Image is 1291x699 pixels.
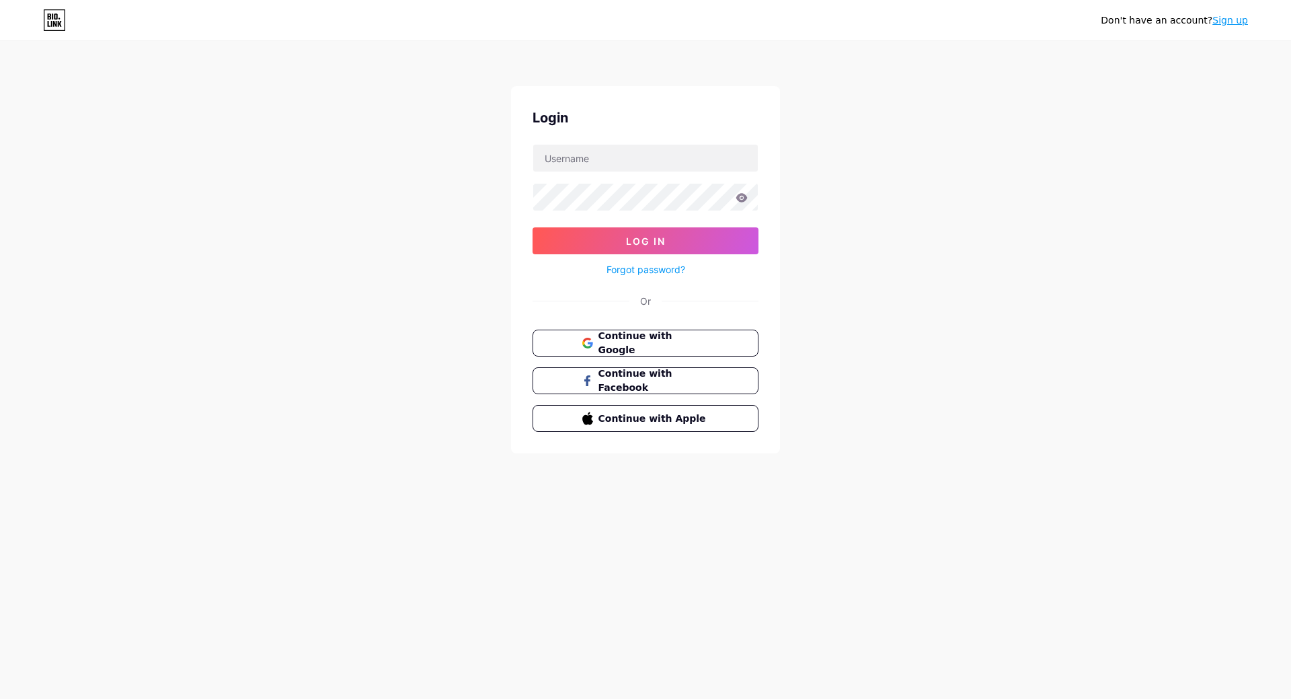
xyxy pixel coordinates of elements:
[533,405,758,432] button: Continue with Apple
[1212,15,1248,26] a: Sign up
[1101,13,1248,28] div: Don't have an account?
[533,145,758,172] input: Username
[598,329,709,357] span: Continue with Google
[533,330,758,357] button: Continue with Google
[626,235,666,247] span: Log In
[598,367,709,395] span: Continue with Facebook
[607,262,685,277] a: Forgot password?
[533,108,758,128] div: Login
[640,294,651,308] div: Or
[533,367,758,394] button: Continue with Facebook
[533,227,758,254] button: Log In
[598,412,709,426] span: Continue with Apple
